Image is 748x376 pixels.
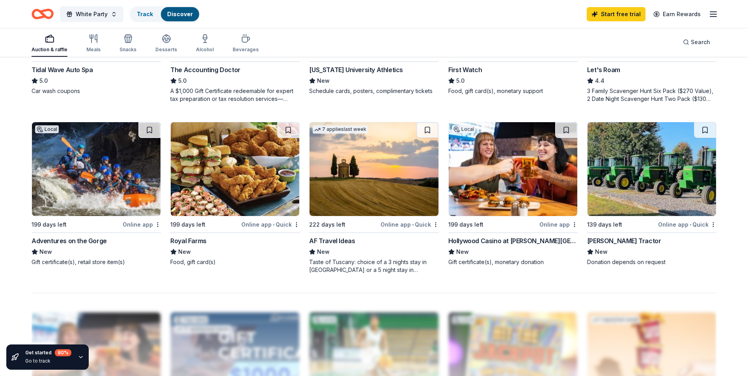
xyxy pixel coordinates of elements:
button: TrackDiscover [130,6,200,22]
div: 199 days left [32,220,67,229]
div: Alcohol [196,47,214,53]
span: New [456,247,469,257]
span: 5.0 [39,76,48,86]
span: White Party [76,9,108,19]
div: A $1,000 Gift Certificate redeemable for expert tax preparation or tax resolution services—recipi... [170,87,300,103]
a: Image for AF Travel Ideas7 applieslast week222 days leftOnline app•QuickAF Travel IdeasNewTaste o... [309,122,438,274]
span: Search [691,37,710,47]
div: 199 days left [448,220,483,229]
div: Online app [123,220,161,229]
div: Desserts [155,47,177,53]
img: Image for Adventures on the Gorge [32,122,160,216]
div: Online app Quick [658,220,716,229]
div: Let's Roam [587,65,620,74]
button: Search [677,34,716,50]
div: AF Travel Ideas [309,236,355,246]
button: Beverages [233,31,259,57]
button: Auction & raffle [32,31,67,57]
div: Local [35,125,59,133]
span: • [690,222,691,228]
a: Earn Rewards [649,7,705,21]
div: Gift certificate(s), monetary donation [448,258,578,266]
div: 80 % [55,349,71,356]
div: 199 days left [170,220,205,229]
a: Start free trial [587,7,645,21]
div: Royal Farms [170,236,207,246]
div: 7 applies last week [313,125,368,134]
a: Image for Adventures on the GorgeLocal199 days leftOnline appAdventures on the GorgeNewGift certi... [32,122,161,266]
a: Image for Royal Farms199 days leftOnline app•QuickRoyal FarmsNewFood, gift card(s) [170,122,300,266]
div: The Accounting Doctor [170,65,241,74]
div: Gift certificate(s), retail store item(s) [32,258,161,266]
button: Snacks [119,31,136,57]
span: New [39,247,52,257]
span: 4.4 [595,76,604,86]
div: Food, gift card(s) [170,258,300,266]
div: First Watch [448,65,482,74]
span: • [273,222,274,228]
div: Snacks [119,47,136,53]
button: Desserts [155,31,177,57]
div: Online app [539,220,578,229]
span: 5.0 [178,76,187,86]
div: Donation depends on request [587,258,716,266]
span: 5.0 [456,76,464,86]
a: Track [137,11,153,17]
img: Image for Meade Tractor [588,122,716,216]
div: Online app Quick [241,220,300,229]
div: Auction & raffle [32,47,67,53]
div: Online app Quick [381,220,439,229]
div: 3 Family Scavenger Hunt Six Pack ($270 Value), 2 Date Night Scavenger Hunt Two Pack ($130 Value) [587,87,716,103]
div: Beverages [233,47,259,53]
div: Meals [86,47,101,53]
span: New [595,247,608,257]
div: Schedule cards, posters, complimentary tickets [309,87,438,95]
div: [PERSON_NAME] Tractor [587,236,661,246]
div: Car wash coupons [32,87,161,95]
a: Discover [167,11,193,17]
div: Get started [25,349,71,356]
div: 139 days left [587,220,622,229]
div: Hollywood Casino at [PERSON_NAME][GEOGRAPHIC_DATA] [448,236,578,246]
a: Home [32,5,54,23]
img: Image for AF Travel Ideas [310,122,438,216]
button: Alcohol [196,31,214,57]
span: New [317,76,330,86]
div: Tidal Wave Auto Spa [32,65,93,74]
div: [US_STATE] University Athletics [309,65,403,74]
div: Go to track [25,358,71,364]
img: Image for Royal Farms [171,122,299,216]
a: Image for Hollywood Casino at Charles Town RacesLocal199 days leftOnline appHollywood Casino at [... [448,122,578,266]
a: Image for Meade Tractor139 days leftOnline app•Quick[PERSON_NAME] TractorNewDonation depends on r... [587,122,716,266]
span: • [412,222,414,228]
div: Food, gift card(s), monetary support [448,87,578,95]
div: Adventures on the Gorge [32,236,107,246]
span: New [178,247,191,257]
div: 222 days left [309,220,345,229]
button: White Party [60,6,123,22]
span: New [317,247,330,257]
img: Image for Hollywood Casino at Charles Town Races [449,122,577,216]
div: Local [452,125,476,133]
button: Meals [86,31,101,57]
div: Taste of Tuscany: choice of a 3 nights stay in [GEOGRAPHIC_DATA] or a 5 night stay in [GEOGRAPHIC... [309,258,438,274]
